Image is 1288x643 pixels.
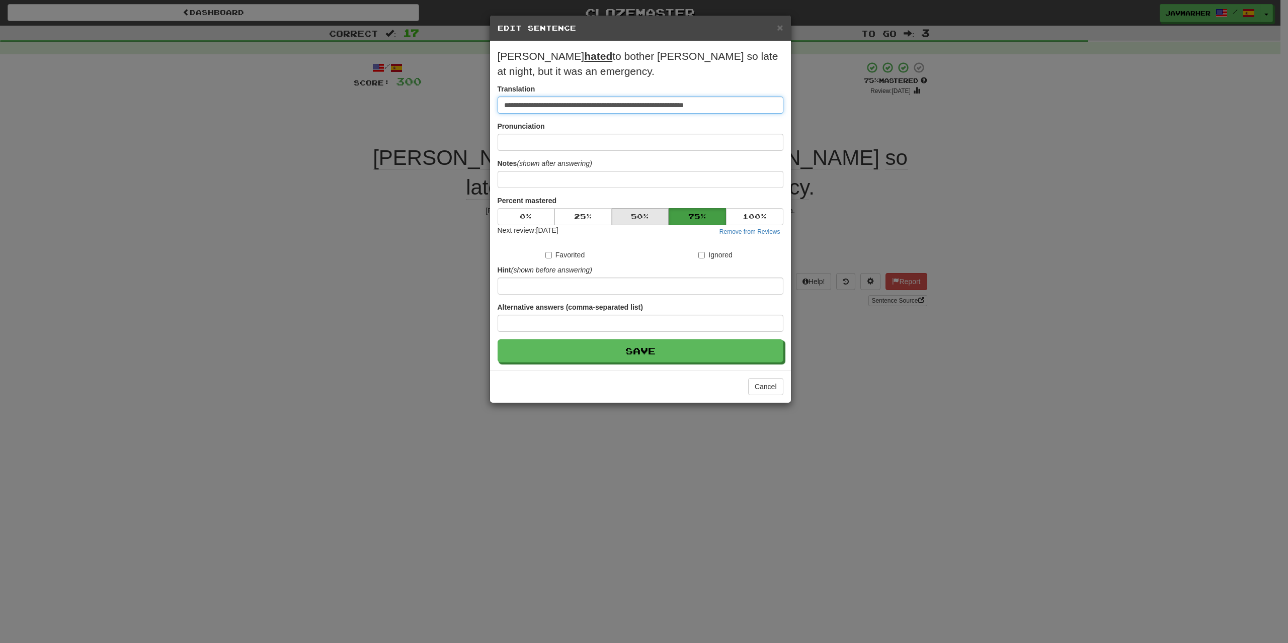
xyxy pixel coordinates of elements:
[498,225,558,237] div: Next review: [DATE]
[554,208,612,225] button: 25%
[498,84,535,94] label: Translation
[716,226,783,237] button: Remove from Reviews
[698,252,705,258] input: Ignored
[584,50,612,62] u: hated
[498,23,783,33] h5: Edit Sentence
[545,250,585,260] label: Favorited
[748,378,783,395] button: Cancel
[777,22,783,33] span: ×
[498,196,557,206] label: Percent mastered
[511,266,592,274] em: (shown before answering)
[498,339,783,362] button: Save
[498,265,592,275] label: Hint
[498,49,783,79] p: [PERSON_NAME] to bother [PERSON_NAME] so late at night, but it was an emergency.
[669,208,726,225] button: 75%
[498,208,783,225] div: Percent mastered
[517,159,592,167] em: (shown after answering)
[545,252,552,258] input: Favorited
[498,302,643,312] label: Alternative answers (comma-separated list)
[498,208,555,225] button: 0%
[612,208,669,225] button: 50%
[698,250,732,260] label: Ignored
[498,158,592,168] label: Notes
[498,121,545,131] label: Pronunciation
[777,22,783,33] button: Close
[726,208,783,225] button: 100%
